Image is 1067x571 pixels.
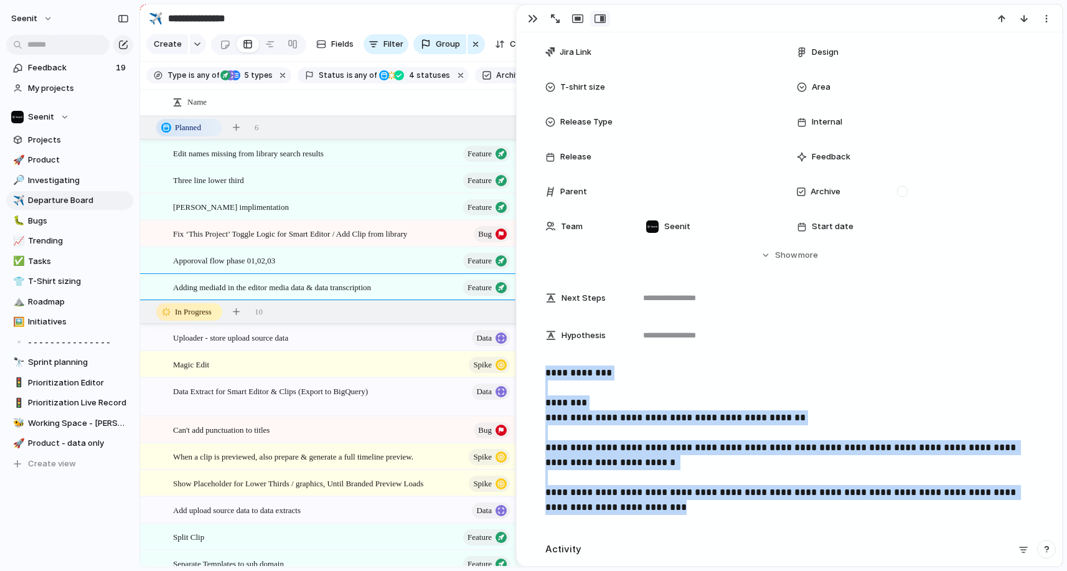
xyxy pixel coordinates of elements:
[28,134,129,146] span: Projects
[173,503,301,517] span: Add upload source data to data extracts
[149,10,162,27] div: ✈️
[364,34,408,54] button: Filter
[175,121,201,134] span: Planned
[13,254,22,268] div: ✅
[6,394,133,412] a: 🚦Prioritization Live Record
[6,191,133,210] div: ✈️Departure Board
[6,374,133,392] a: 🚦Prioritization Editor
[560,151,591,163] span: Release
[28,62,112,74] span: Feedback
[468,252,492,270] span: Feature
[28,111,54,123] span: Seenit
[173,422,270,437] span: Can't add punctuation to titles
[28,275,129,288] span: T-Shirt sizing
[175,306,212,318] span: In Progress
[468,199,492,216] span: Feature
[469,357,510,373] button: Spike
[146,34,188,54] button: Create
[13,295,22,309] div: ⛰️
[11,154,24,166] button: 🚀
[28,397,129,409] span: Prioritization Live Record
[405,70,416,80] span: 4
[463,529,510,545] button: Feature
[476,329,492,347] span: Data
[6,353,133,372] div: 🔭Sprint planning
[173,280,371,294] span: Adding mediaId in the editor media data & data transcription
[11,255,24,268] button: ✅
[28,316,129,328] span: Initiatives
[775,249,797,262] span: Show
[167,70,186,81] span: Type
[28,336,129,349] span: - - - - - - - - - - - - - - -
[11,377,24,389] button: 🚦
[476,502,492,519] span: Data
[496,70,524,81] span: Archive
[469,449,510,465] button: Spike
[11,397,24,409] button: 🚦
[6,212,133,230] a: 🐛Bugs
[383,38,403,50] span: Filter
[28,417,129,430] span: Working Space - [PERSON_NAME]
[255,306,263,318] span: 10
[28,458,76,470] span: Create view
[405,70,450,81] span: statuses
[561,220,583,233] span: Team
[28,377,129,389] span: Prioritization Editor
[13,153,22,168] div: 🚀
[255,121,259,134] span: 6
[11,356,24,369] button: 🔭
[186,68,222,82] button: isany of
[545,542,581,557] h2: Activity
[560,186,587,198] span: Parent
[6,414,133,433] div: 🐝Working Space - [PERSON_NAME]
[28,296,129,308] span: Roadmap
[436,38,460,50] span: Group
[562,329,606,342] span: Hypothesis
[468,145,492,163] span: Feature
[28,255,129,268] span: Tasks
[6,171,133,190] a: 🔎Investigating
[560,116,613,128] span: Release Type
[13,335,22,349] div: ▫️
[472,384,510,400] button: Data
[173,330,288,344] span: Uploader - store upload source data
[812,46,839,59] span: Design
[476,383,492,400] span: Data
[11,275,24,288] button: 👕
[6,434,133,453] a: 🚀Product - data only
[6,293,133,311] div: ⛰️Roadmap
[378,68,453,82] button: 4 statuses
[490,34,549,54] button: Collapse
[11,12,37,25] span: Seenit
[347,70,353,81] span: is
[6,333,133,352] a: ▫️- - - - - - - - - - - - - - -
[11,215,24,227] button: 🐛
[472,503,510,519] button: Data
[473,356,492,374] span: Spike
[473,448,492,466] span: Spike
[6,272,133,291] a: 👕T-Shirt sizing
[664,220,690,233] span: Seenit
[474,226,510,242] button: Bug
[6,151,133,169] a: 🚀Product
[468,529,492,546] span: Feature
[11,417,24,430] button: 🐝
[311,34,359,54] button: Fields
[6,232,133,250] div: 📈Trending
[469,476,510,492] button: Spike
[463,253,510,269] button: Feature
[473,475,492,493] span: Spike
[173,476,423,490] span: Show Placeholder for Lower Thirds / graphics, Until Branded Preview Loads
[6,131,133,149] a: Projects
[811,186,840,198] span: Archive
[13,416,22,430] div: 🐝
[812,151,850,163] span: Feedback
[240,70,273,81] span: types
